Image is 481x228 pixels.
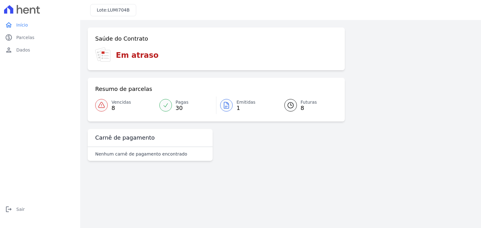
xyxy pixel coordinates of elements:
[5,46,13,54] i: person
[156,97,216,114] a: Pagas 30
[216,97,277,114] a: Emitidas 1
[95,85,152,93] h3: Resumo de parcelas
[5,206,13,213] i: logout
[111,106,131,111] span: 8
[95,151,187,157] p: Nenhum carnê de pagamento encontrado
[95,35,148,42] h3: Saúde do Contrato
[176,99,189,106] span: Pagas
[3,203,78,216] a: logoutSair
[16,22,28,28] span: Início
[3,44,78,56] a: personDados
[301,99,317,106] span: Futuras
[236,99,256,106] span: Emitidas
[3,31,78,44] a: paidParcelas
[16,206,25,212] span: Sair
[5,21,13,29] i: home
[3,19,78,31] a: homeInício
[95,134,155,141] h3: Carnê de pagamento
[301,106,317,111] span: 8
[236,106,256,111] span: 1
[116,50,158,61] h3: Em atraso
[108,7,130,12] span: LUMI704B
[5,34,13,41] i: paid
[277,97,338,114] a: Futuras 8
[97,7,130,13] h3: Lote:
[111,99,131,106] span: Vencidas
[95,97,156,114] a: Vencidas 8
[16,34,34,41] span: Parcelas
[16,47,30,53] span: Dados
[176,106,189,111] span: 30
